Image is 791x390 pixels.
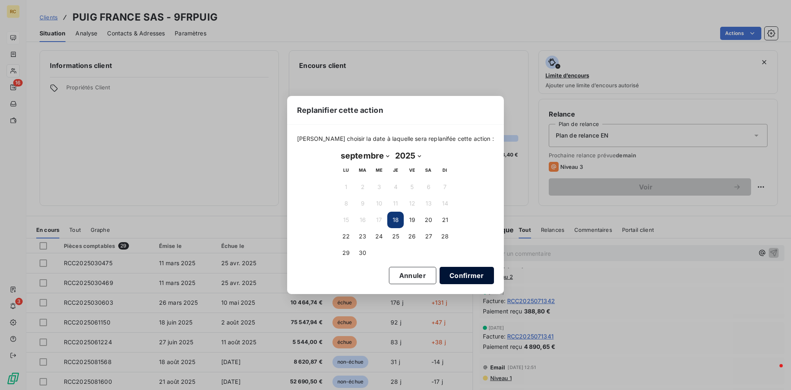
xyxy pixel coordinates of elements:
[387,179,404,195] button: 4
[437,179,453,195] button: 7
[371,212,387,228] button: 17
[437,195,453,212] button: 14
[437,228,453,245] button: 28
[420,162,437,179] th: samedi
[404,162,420,179] th: vendredi
[440,267,494,284] button: Confirmer
[354,212,371,228] button: 16
[387,195,404,212] button: 11
[389,267,436,284] button: Annuler
[404,195,420,212] button: 12
[371,195,387,212] button: 10
[338,179,354,195] button: 1
[437,212,453,228] button: 21
[420,228,437,245] button: 27
[338,162,354,179] th: lundi
[420,212,437,228] button: 20
[338,195,354,212] button: 8
[420,195,437,212] button: 13
[371,228,387,245] button: 24
[437,162,453,179] th: dimanche
[338,212,354,228] button: 15
[354,245,371,261] button: 30
[354,228,371,245] button: 23
[404,228,420,245] button: 26
[371,179,387,195] button: 3
[387,162,404,179] th: jeudi
[297,135,494,143] span: [PERSON_NAME] choisir la date à laquelle sera replanifée cette action :
[387,228,404,245] button: 25
[297,105,383,116] span: Replanifier cette action
[354,195,371,212] button: 9
[338,228,354,245] button: 22
[354,179,371,195] button: 2
[354,162,371,179] th: mardi
[420,179,437,195] button: 6
[404,179,420,195] button: 5
[763,362,783,382] iframe: Intercom live chat
[404,212,420,228] button: 19
[338,245,354,261] button: 29
[371,162,387,179] th: mercredi
[387,212,404,228] button: 18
